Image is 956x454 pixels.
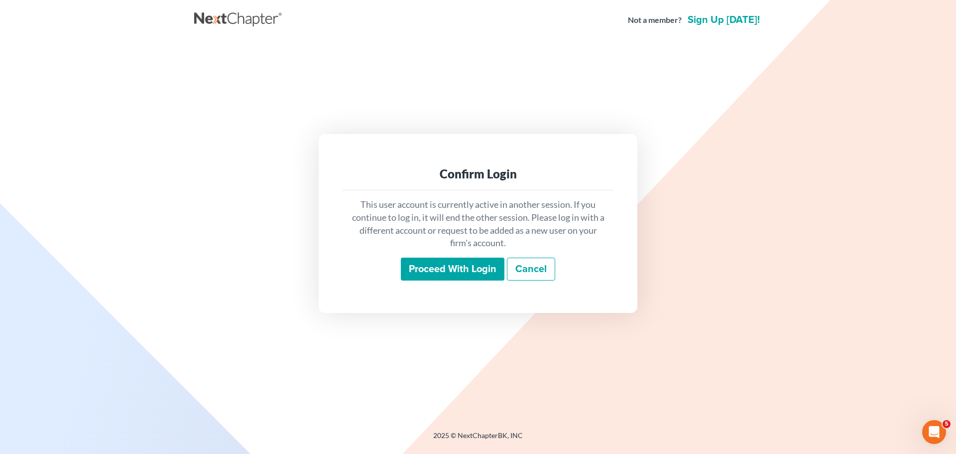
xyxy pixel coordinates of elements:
[686,15,762,25] a: Sign up [DATE]!
[194,431,762,449] div: 2025 © NextChapterBK, INC
[507,258,555,281] a: Cancel
[628,14,682,26] strong: Not a member?
[351,198,605,250] p: This user account is currently active in another session. If you continue to log in, it will end ...
[401,258,504,281] input: Proceed with login
[351,166,605,182] div: Confirm Login
[943,420,951,428] span: 5
[922,420,946,444] iframe: Intercom live chat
